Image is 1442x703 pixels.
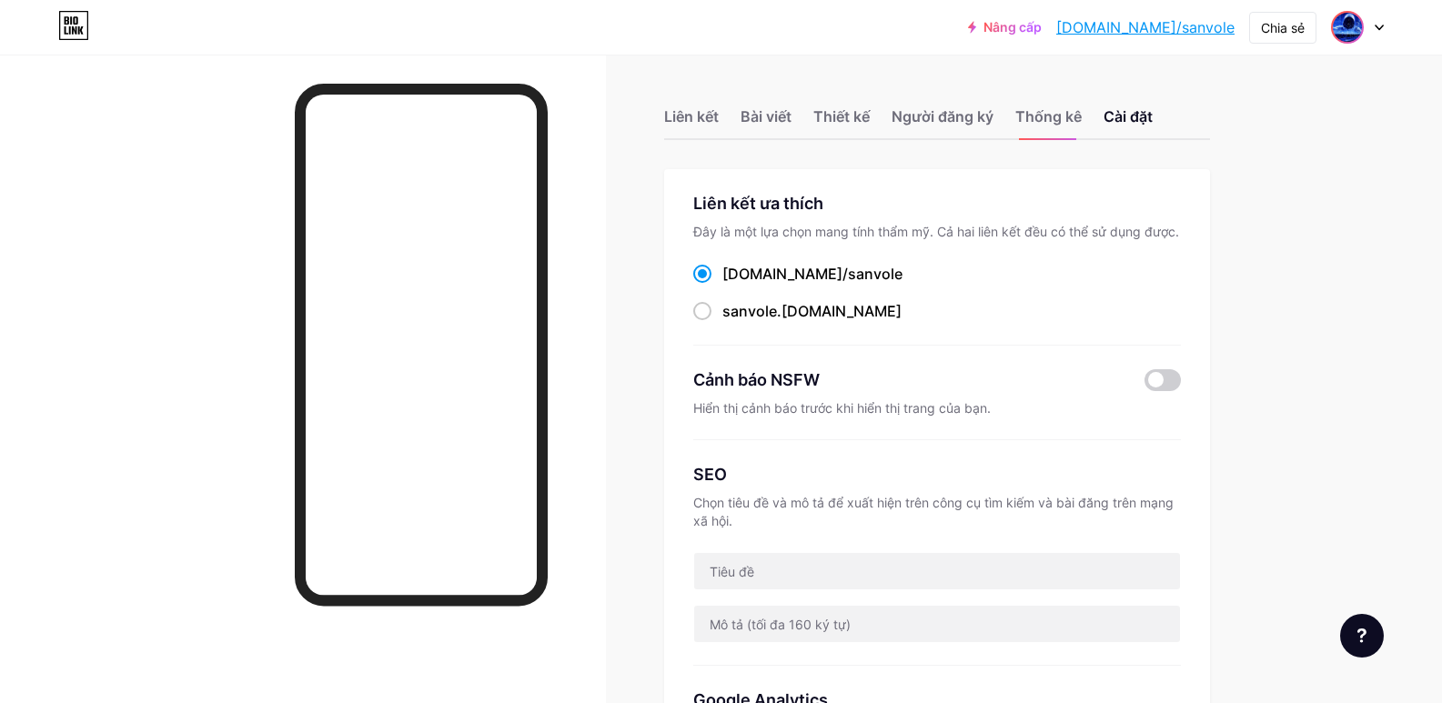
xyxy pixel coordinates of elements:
font: Cảnh báo NSFW [693,370,820,389]
font: sanvole [848,265,903,283]
font: Bài viết [741,107,792,126]
font: Liên kết ưa thích [693,194,823,213]
input: Tiêu đề [694,553,1180,589]
font: Liên kết [664,107,719,126]
font: Người đăng ký [892,107,993,126]
font: Chọn tiêu đề và mô tả để xuất hiện trên công cụ tìm kiếm và bài đăng trên mạng xã hội. [693,495,1174,528]
font: Thống kê [1015,107,1082,126]
font: [DOMAIN_NAME]/ [722,265,848,283]
font: SEO [693,465,727,484]
font: Thiết kế [813,107,870,126]
font: .[DOMAIN_NAME] [777,302,902,320]
font: Nâng cấp [983,19,1042,35]
font: [DOMAIN_NAME]/sanvole [1056,18,1235,36]
font: Hiển thị cảnh báo trước khi hiển thị trang của bạn. [693,400,991,416]
font: Đây là một lựa chọn mang tính thẩm mỹ. Cả hai liên kết đều có thể sử dụng được. [693,224,1179,239]
img: Nguyễn Dân [1333,13,1362,42]
a: [DOMAIN_NAME]/sanvole [1056,16,1235,38]
font: Chia sẻ [1261,20,1305,35]
font: Cài đặt [1104,107,1153,126]
font: sanvole [722,302,777,320]
input: Mô tả (tối đa 160 ký tự) [694,606,1180,642]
